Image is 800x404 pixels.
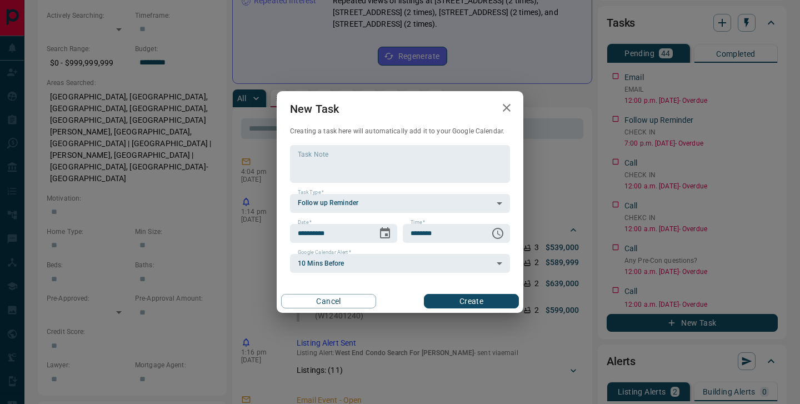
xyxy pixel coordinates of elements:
label: Date [298,219,312,226]
label: Google Calendar Alert [298,249,351,256]
h2: New Task [277,91,352,127]
button: Create [424,294,519,308]
button: Choose time, selected time is 6:00 AM [487,222,509,245]
label: Time [411,219,425,226]
div: 10 Mins Before [290,254,510,273]
button: Cancel [281,294,376,308]
button: Choose date, selected date is Sep 17, 2025 [374,222,396,245]
label: Task Type [298,189,324,196]
div: Follow up Reminder [290,194,510,213]
p: Creating a task here will automatically add it to your Google Calendar. [290,127,510,136]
